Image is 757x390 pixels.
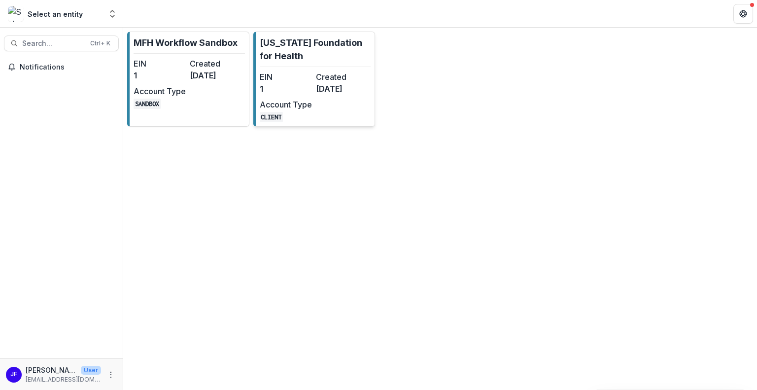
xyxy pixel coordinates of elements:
[190,58,242,70] dt: Created
[22,39,84,48] span: Search...
[316,83,368,95] dd: [DATE]
[253,32,376,127] a: [US_STATE] Foundation for HealthEIN1Created[DATE]Account TypeCLIENT
[733,4,753,24] button: Get Help
[8,6,24,22] img: Select an entity
[260,83,312,95] dd: 1
[4,35,119,51] button: Search...
[20,63,115,71] span: Notifications
[316,71,368,83] dt: Created
[260,36,371,63] p: [US_STATE] Foundation for Health
[105,369,117,381] button: More
[134,70,186,81] dd: 1
[134,58,186,70] dt: EIN
[127,32,249,127] a: MFH Workflow SandboxEIN1Created[DATE]Account TypeSANDBOX
[105,4,119,24] button: Open entity switcher
[134,99,161,109] code: SANDBOX
[190,70,242,81] dd: [DATE]
[88,38,112,49] div: Ctrl + K
[26,365,77,375] p: [PERSON_NAME]
[81,366,101,375] p: User
[10,371,17,378] div: Jean Freeman-Crawford
[260,99,312,110] dt: Account Type
[28,9,83,19] div: Select an entity
[26,375,101,384] p: [EMAIL_ADDRESS][DOMAIN_NAME]
[134,36,238,49] p: MFH Workflow Sandbox
[260,71,312,83] dt: EIN
[4,59,119,75] button: Notifications
[134,85,186,97] dt: Account Type
[260,112,283,122] code: CLIENT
